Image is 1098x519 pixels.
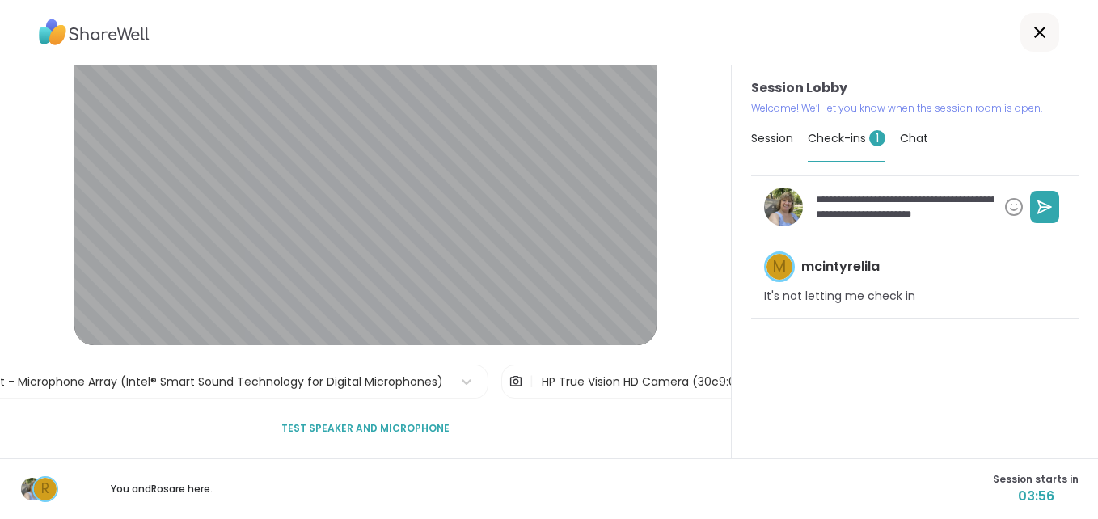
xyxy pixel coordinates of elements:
[71,482,252,496] p: You and Ros are here.
[751,78,1079,98] h3: Session Lobby
[808,130,885,146] span: Check-ins
[39,14,150,51] img: ShareWell Logo
[900,130,928,146] span: Chat
[993,472,1079,487] span: Session starts in
[751,130,793,146] span: Session
[41,479,49,500] span: R
[764,188,803,226] img: LynnLG
[869,130,885,146] span: 1
[993,487,1079,506] span: 03:56
[751,101,1079,116] p: Welcome! We’ll let you know when the session room is open.
[509,365,523,398] img: Camera
[21,478,44,500] img: LynnLG
[542,373,763,390] div: HP True Vision HD Camera (30c9:00c7)
[773,255,786,279] span: m
[281,421,450,436] span: Test speaker and microphone
[764,289,915,305] p: It's not letting me check in
[530,365,534,398] span: |
[801,258,880,276] h4: mcintyrelila
[275,411,456,445] button: Test speaker and microphone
